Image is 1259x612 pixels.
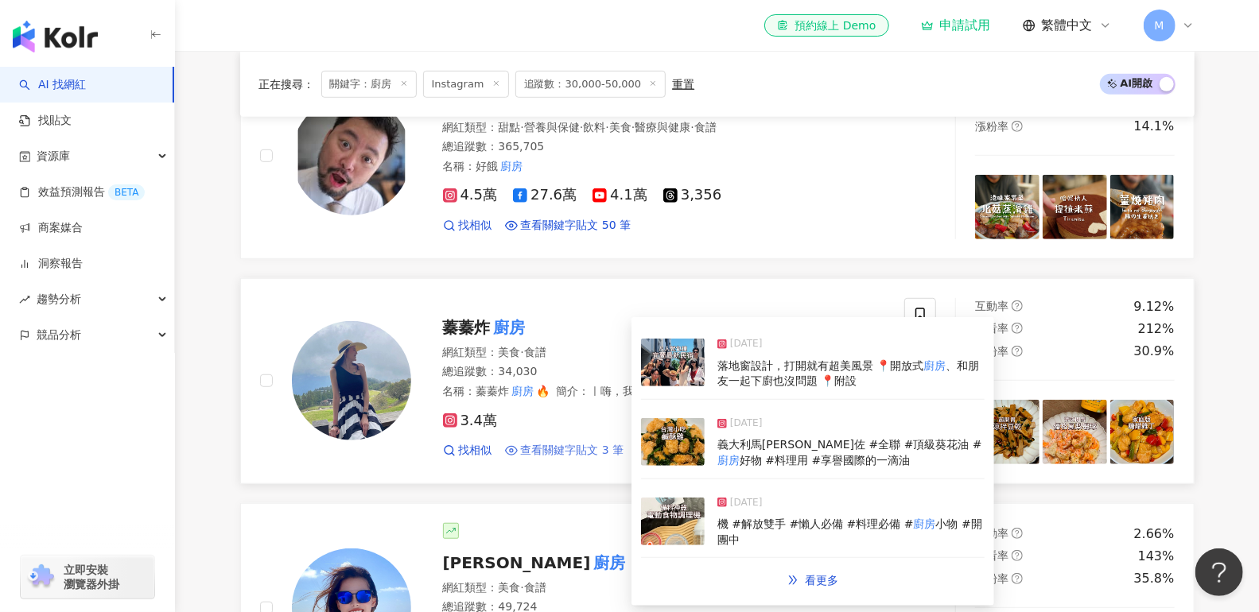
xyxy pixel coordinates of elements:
div: 14.1% [1134,118,1175,135]
a: KOL Avatar好餓廚房HowCookhowcooktw網紅類型：甜點·營養與保健·飲料·美食·醫療與健康·食譜總追蹤數：365,705名稱：好餓廚房4.5萬27.6萬4.1萬3,356找相... [240,53,1195,259]
span: 競品分析 [37,317,81,353]
img: post-image [975,175,1039,239]
div: 2.66% [1134,525,1175,543]
div: 網紅類型 ： [443,120,886,136]
a: 預約線上 Demo [764,14,888,37]
img: post-image [1110,175,1175,239]
span: 查看關鍵字貼文 50 筆 [521,218,631,234]
mark: 廚房 [923,359,946,372]
span: 蓁蓁炸 [443,318,491,337]
img: post-image [975,400,1039,464]
span: 名稱 ： [443,157,526,175]
span: 🔥 [536,385,550,397]
div: 9.12% [1134,298,1175,316]
span: 好物 #料理用 #享譽國際的一滴油 [740,454,910,467]
a: 效益預測報告BETA [19,184,145,200]
img: KOL Avatar [292,96,411,215]
img: post-image [641,339,705,386]
img: post-image [1043,400,1107,464]
div: 35.8% [1134,570,1175,587]
span: 3.4萬 [443,413,498,429]
span: question-circle [1012,573,1023,584]
div: 143% [1138,548,1175,565]
span: 醫療與健康 [635,121,690,134]
span: 好餓 [476,160,499,172]
span: question-circle [1012,121,1023,132]
span: question-circle [1012,550,1023,561]
img: KOL Avatar [292,321,411,440]
span: 食譜 [524,346,546,358]
span: 義大利馬[PERSON_NAME]佐 #全聯 #頂級葵花油 # [717,438,982,451]
mark: 廚房 [491,315,529,340]
span: 美食 [499,581,521,594]
span: 名稱 ： [443,385,550,397]
span: 趨勢分析 [37,281,81,317]
img: post-image [1110,400,1175,464]
div: 預約線上 Demo [777,17,876,33]
span: · [580,121,583,134]
span: 立即安裝 瀏覽器外掛 [64,563,119,591]
span: 機 #解放雙手 #懶人必備 #料理必備 # [717,517,914,530]
span: question-circle [1012,528,1023,539]
span: 小物 #開團中 [717,517,982,546]
a: 找相似 [443,218,492,234]
span: · [605,121,608,134]
iframe: Help Scout Beacon - Open [1195,548,1243,596]
mark: 廚房 [590,550,628,575]
span: 找相似 [459,218,492,234]
span: 追蹤數：30,000-50,000 [515,70,666,97]
div: 30.9% [1134,343,1175,360]
span: 互動率 [975,300,1008,312]
div: 網紅類型 ： [443,345,886,361]
a: 找貼文 [19,113,72,129]
span: [PERSON_NAME] [443,553,591,572]
span: 4.5萬 [443,187,498,203]
a: 申請試用 [921,17,991,33]
span: 食譜 [694,121,717,134]
mark: 廚房 [717,454,740,467]
mark: 廚房 [510,382,537,400]
span: 正在搜尋 ： [259,77,315,90]
mark: 廚房 [914,517,936,530]
span: 27.6萬 [513,187,577,203]
img: logo [13,21,98,52]
a: 商案媒合 [19,220,83,236]
span: · [631,121,635,134]
span: 3,356 [663,187,722,203]
span: M [1154,17,1164,34]
span: double-right [787,575,799,586]
span: rise [19,294,30,305]
div: 網紅類型 ： [443,580,886,596]
span: 蓁蓁炸 [476,385,510,397]
span: [DATE] [730,495,763,511]
img: post-image [1043,175,1107,239]
div: 212% [1138,320,1175,338]
span: 繁體中文 [1042,17,1093,34]
div: 總追蹤數 ： 365,705 [443,139,886,155]
span: question-circle [1012,323,1023,334]
span: · [690,121,694,134]
a: 找相似 [443,443,492,459]
a: KOL Avatar蓁蓁炸廚房網紅類型：美食·食譜總追蹤數：34,030名稱：蓁蓁炸廚房🔥簡介：ㅣ嗨，我是[PERSON_NAME]ㅣ不專業炸廚房🔥ㅣ ㅣ不怕料理，只怕把廚房3.4萬找相似查看關... [240,278,1195,484]
span: · [521,121,524,134]
span: 看更多 [805,574,838,587]
img: post-image [641,418,705,466]
span: [DATE] [730,336,763,352]
span: 漲粉率 [975,120,1008,133]
mark: 廚房 [499,157,526,175]
img: chrome extension [25,564,56,590]
span: 找相似 [459,443,492,459]
span: 關鍵字：廚房 [321,70,417,97]
a: chrome extension立即安裝 瀏覽器外掛 [21,556,154,598]
div: 重置 [672,77,694,90]
span: 落地窗設計，打開就有超美風景 📍開放式 [717,359,923,372]
div: 總追蹤數 ： 34,030 [443,364,886,380]
mark: 廚房 [510,398,537,416]
a: double-right看更多 [771,564,855,596]
span: [DATE] [730,416,763,432]
a: 查看關鍵字貼文 50 筆 [505,218,631,234]
span: 美食 [609,121,631,134]
a: 洞察報告 [19,256,83,272]
span: 飲料 [583,121,605,134]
